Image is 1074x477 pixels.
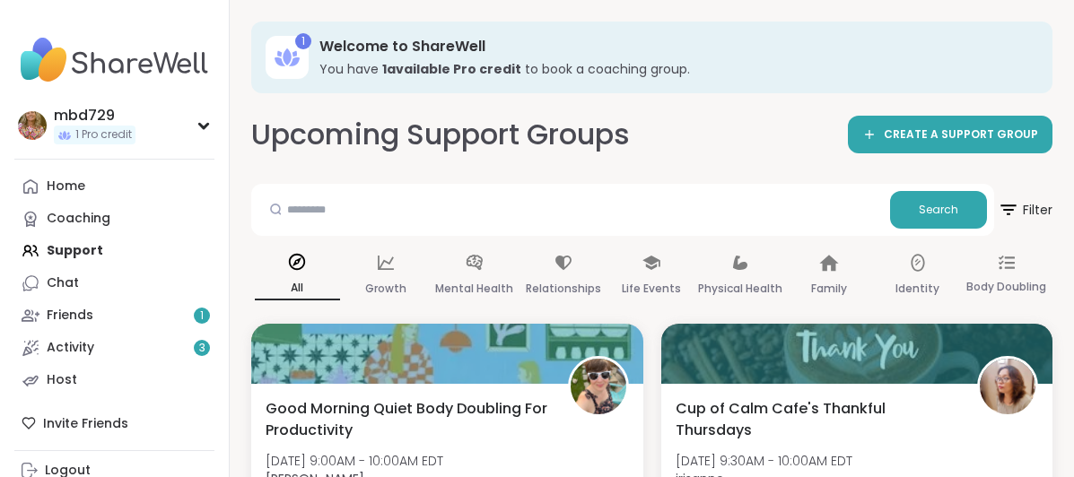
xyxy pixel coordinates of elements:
[14,29,214,91] img: ShareWell Nav Logo
[966,276,1046,298] p: Body Doubling
[382,60,521,78] b: 1 available Pro credit
[14,203,214,235] a: Coaching
[622,278,681,299] p: Life Events
[75,127,132,143] span: 1 Pro credit
[266,398,548,441] span: Good Morning Quiet Body Doubling For Productivity
[698,278,782,299] p: Physical Health
[200,308,204,324] span: 1
[47,210,110,228] div: Coaching
[47,178,85,195] div: Home
[14,299,214,332] a: Friends1
[14,170,214,203] a: Home
[980,359,1035,414] img: irisanne
[18,111,47,140] img: mbd729
[54,106,135,126] div: mbd729
[998,184,1052,236] button: Filter
[571,359,626,414] img: Adrienne_QueenOfTheDawn
[884,127,1038,143] span: CREATE A SUPPORT GROUP
[14,407,214,439] div: Invite Friends
[14,364,214,396] a: Host
[435,278,513,299] p: Mental Health
[251,115,630,155] h2: Upcoming Support Groups
[811,278,847,299] p: Family
[266,452,443,470] span: [DATE] 9:00AM - 10:00AM EDT
[47,339,94,357] div: Activity
[47,307,93,325] div: Friends
[47,274,79,292] div: Chat
[895,278,939,299] p: Identity
[47,371,77,389] div: Host
[14,332,214,364] a: Activity3
[319,37,1027,56] h3: Welcome to ShareWell
[365,278,406,299] p: Growth
[526,278,601,299] p: Relationships
[919,202,958,218] span: Search
[890,191,987,229] button: Search
[676,452,852,470] span: [DATE] 9:30AM - 10:00AM EDT
[199,341,205,356] span: 3
[998,188,1052,231] span: Filter
[255,277,340,300] p: All
[676,398,958,441] span: Cup of Calm Cafe's Thankful Thursdays
[295,33,311,49] div: 1
[848,116,1052,153] a: CREATE A SUPPORT GROUP
[319,60,1027,78] h3: You have to book a coaching group.
[14,267,214,299] a: Chat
